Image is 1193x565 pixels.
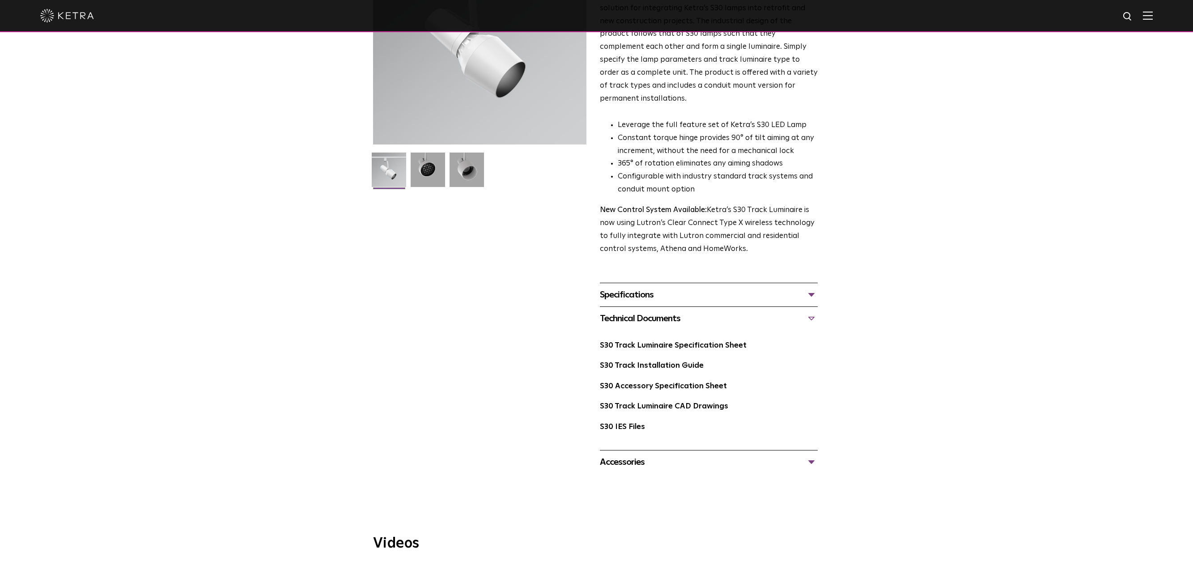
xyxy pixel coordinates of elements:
[450,153,484,194] img: 9e3d97bd0cf938513d6e
[600,403,728,410] a: S30 Track Luminaire CAD Drawings
[600,382,727,390] a: S30 Accessory Specification Sheet
[1122,11,1134,22] img: search icon
[618,157,818,170] li: 365° of rotation eliminates any aiming shadows
[618,170,818,196] li: Configurable with industry standard track systems and conduit mount option
[373,536,820,551] h3: Videos
[600,455,818,469] div: Accessories
[600,311,818,326] div: Technical Documents
[618,132,818,158] li: Constant torque hinge provides 90° of tilt aiming at any increment, without the need for a mechan...
[411,153,445,194] img: 3b1b0dc7630e9da69e6b
[600,204,818,256] p: Ketra’s S30 Track Luminaire is now using Lutron’s Clear Connect Type X wireless technology to ful...
[40,9,94,22] img: ketra-logo-2019-white
[600,423,645,431] a: S30 IES Files
[372,153,406,194] img: S30-Track-Luminaire-2021-Web-Square
[618,119,818,132] li: Leverage the full feature set of Ketra’s S30 LED Lamp
[600,342,747,349] a: S30 Track Luminaire Specification Sheet
[600,206,707,214] strong: New Control System Available:
[600,362,704,370] a: S30 Track Installation Guide
[1143,11,1153,20] img: Hamburger%20Nav.svg
[600,288,818,302] div: Specifications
